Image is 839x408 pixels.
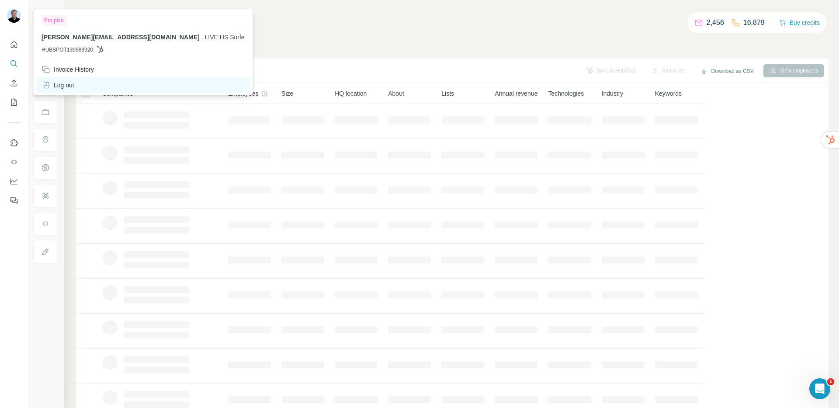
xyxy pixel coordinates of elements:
span: HUBSPOT139689920 [42,46,93,54]
span: Industry [602,89,624,98]
div: Invoice History [42,65,94,74]
button: Use Surfe API [7,154,21,170]
button: Quick start [7,37,21,52]
div: Log out [42,81,74,90]
span: Size [281,89,293,98]
button: Use Surfe on LinkedIn [7,135,21,151]
span: Lists [441,89,454,98]
iframe: Intercom live chat [809,378,830,399]
span: HQ location [335,89,367,98]
span: Technologies [548,89,584,98]
p: 16,879 [743,17,765,28]
p: 2,456 [707,17,724,28]
span: Keywords [655,89,682,98]
button: Feedback [7,193,21,208]
span: 1 [827,378,834,385]
img: Avatar [7,9,21,23]
button: My lists [7,94,21,110]
span: [PERSON_NAME][EMAIL_ADDRESS][DOMAIN_NAME] [42,34,200,41]
span: LIVE HS Surfe [205,34,245,41]
button: Show [27,5,63,18]
button: Enrich CSV [7,75,21,91]
span: About [388,89,404,98]
button: Buy credits [779,17,820,29]
button: Dashboard [7,173,21,189]
span: . [201,34,203,41]
button: Download as CSV [694,65,759,78]
span: Annual revenue [495,89,537,98]
button: Search [7,56,21,72]
div: Pro plan [42,15,66,26]
h4: Search [76,10,829,23]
